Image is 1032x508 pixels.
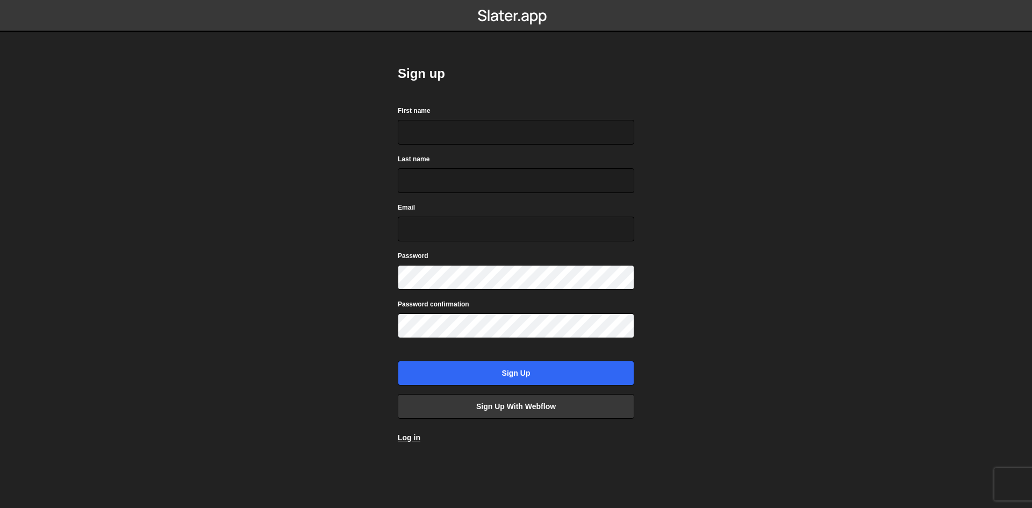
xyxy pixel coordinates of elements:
[398,154,429,164] label: Last name
[398,394,634,419] a: Sign up with Webflow
[398,105,431,116] label: First name
[398,299,469,310] label: Password confirmation
[398,251,428,261] label: Password
[398,433,420,442] a: Log in
[398,202,415,213] label: Email
[398,361,634,385] input: Sign up
[398,65,634,82] h2: Sign up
